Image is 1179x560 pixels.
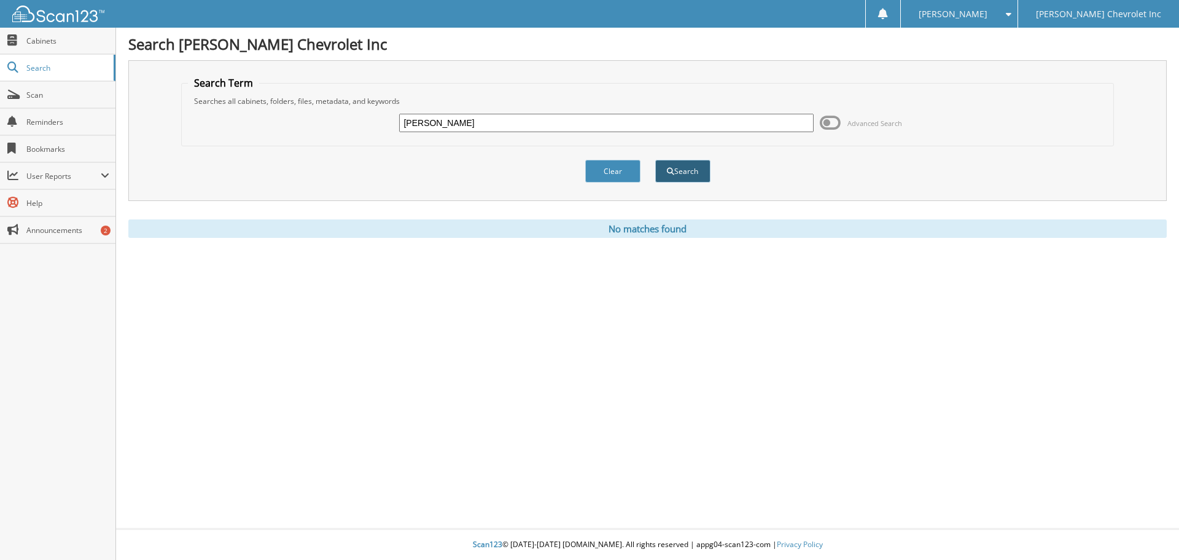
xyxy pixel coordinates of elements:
span: Cabinets [26,36,109,46]
div: © [DATE]-[DATE] [DOMAIN_NAME]. All rights reserved | appg04-scan123-com | [116,530,1179,560]
span: Announcements [26,225,109,235]
iframe: Chat Widget [1118,501,1179,560]
img: scan123-logo-white.svg [12,6,104,22]
span: Help [26,198,109,208]
div: 2 [101,226,111,235]
legend: Search Term [188,76,259,90]
span: Search [26,63,107,73]
span: Scan123 [473,539,502,550]
span: [PERSON_NAME] [919,10,987,18]
h1: Search [PERSON_NAME] Chevrolet Inc [128,34,1167,54]
span: [PERSON_NAME] Chevrolet Inc [1036,10,1161,18]
span: Advanced Search [847,119,902,128]
span: Reminders [26,117,109,127]
span: Scan [26,90,109,100]
div: No matches found [128,219,1167,238]
button: Search [655,160,710,183]
button: Clear [585,160,640,183]
span: User Reports [26,171,101,181]
div: Searches all cabinets, folders, files, metadata, and keywords [188,96,1108,106]
span: Bookmarks [26,144,109,154]
a: Privacy Policy [777,539,823,550]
